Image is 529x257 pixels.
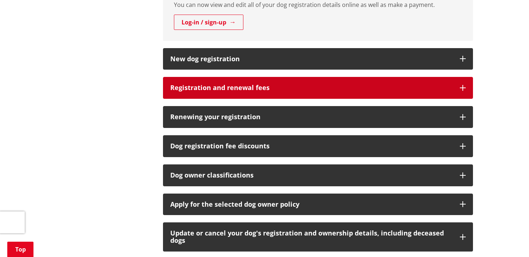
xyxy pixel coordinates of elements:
h3: Dog owner classifications [170,172,453,179]
p: You can now view and edit all of your dog registration details online as well as make a payment. [174,0,462,9]
div: Apply for the selected dog owner policy [170,201,453,208]
h3: Update or cancel your dog's registration and ownership details, including deceased dogs [170,230,453,244]
h3: Renewing your registration [170,113,453,121]
a: Top [7,242,33,257]
a: Log-in / sign-up [174,15,243,30]
button: Renewing your registration [163,106,473,128]
button: Registration and renewal fees [163,77,473,99]
h3: Dog registration fee discounts [170,143,453,150]
button: New dog registration [163,48,473,70]
h3: New dog registration [170,55,453,63]
h3: Registration and renewal fees [170,84,453,91]
button: Dog owner classifications [163,164,473,186]
button: Apply for the selected dog owner policy [163,194,473,215]
button: Update or cancel your dog's registration and ownership details, including deceased dogs [163,222,473,252]
button: Dog registration fee discounts [163,135,473,157]
iframe: Messenger Launcher [496,226,522,253]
